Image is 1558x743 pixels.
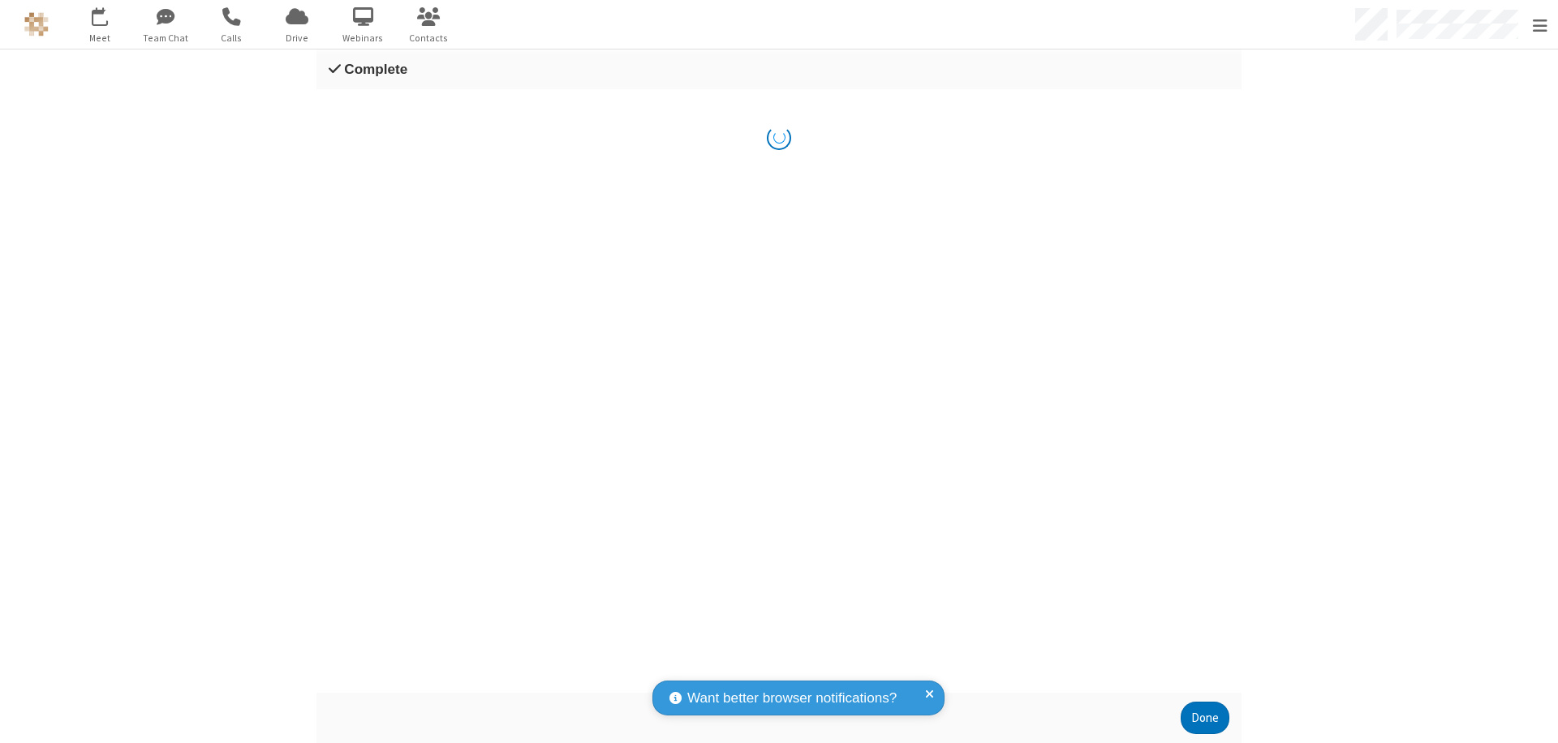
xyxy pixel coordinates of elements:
span: Drive [267,31,328,45]
span: Want better browser notifications? [687,688,897,709]
span: Contacts [398,31,459,45]
h3: Complete [329,62,1229,77]
iframe: Chat [1517,701,1546,732]
div: 9 [104,9,114,21]
span: Team Chat [136,31,196,45]
img: QA Selenium DO NOT DELETE OR CHANGE [24,12,49,37]
span: Meet [70,31,131,45]
span: Webinars [333,31,394,45]
button: Done [1181,702,1229,734]
span: Calls [201,31,262,45]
